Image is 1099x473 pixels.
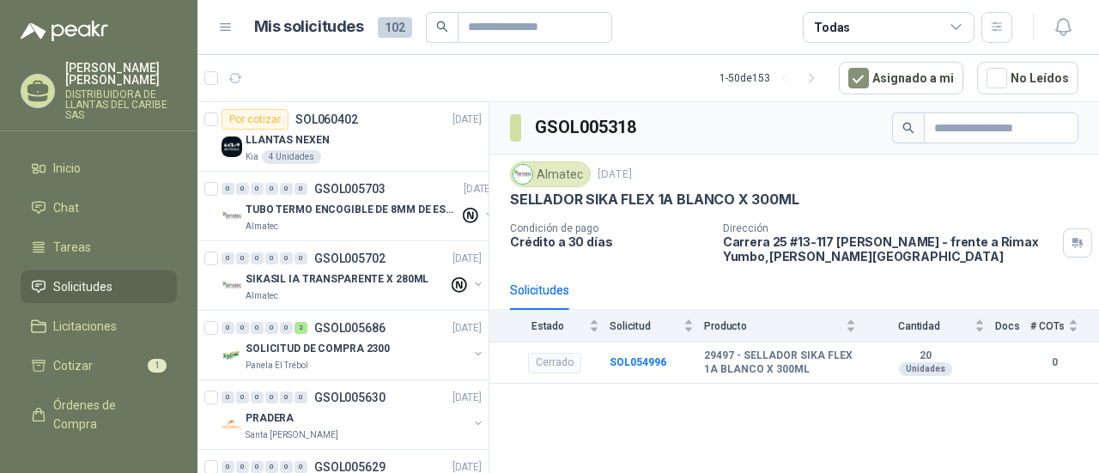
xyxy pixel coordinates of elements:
[704,310,866,342] th: Producto
[723,222,1056,234] p: Dirección
[704,320,842,332] span: Producto
[148,359,167,373] span: 1
[246,271,428,288] p: SIKASIL IA TRANSPARENTE X 280ML
[294,391,307,403] div: 0
[899,362,952,376] div: Unidades
[314,461,386,473] p: GSOL005629
[704,349,856,376] b: 29497 - SELLADOR SIKA FLEX 1A BLANCO X 300ML
[265,183,278,195] div: 0
[464,181,493,197] p: [DATE]
[902,122,914,134] span: search
[21,270,177,303] a: Solicitudes
[866,320,971,332] span: Cantidad
[21,349,177,382] a: Cotizar1
[65,62,177,86] p: [PERSON_NAME] [PERSON_NAME]
[294,252,307,264] div: 0
[65,89,177,120] p: DISTRIBUIDORA DE LLANTAS DEL CARIBE SAS
[236,461,249,473] div: 0
[53,159,81,178] span: Inicio
[222,276,242,296] img: Company Logo
[53,396,161,434] span: Órdenes de Compra
[222,206,242,227] img: Company Logo
[510,161,591,187] div: Almatec
[21,152,177,185] a: Inicio
[610,320,680,332] span: Solicitud
[280,183,293,195] div: 0
[280,391,293,403] div: 0
[510,191,799,209] p: SELLADOR SIKA FLEX 1A BLANCO X 300ML
[265,252,278,264] div: 0
[236,252,249,264] div: 0
[314,183,386,195] p: GSOL005703
[262,150,321,164] div: 4 Unidades
[265,461,278,473] div: 0
[222,109,288,130] div: Por cotizar
[720,64,825,92] div: 1 - 50 de 153
[222,179,496,233] a: 0 0 0 0 0 0 GSOL005703[DATE] Company LogoTUBO TERMO ENCOGIBLE DE 8MM DE ESPESOR X 5CMSAlmatec
[452,251,482,267] p: [DATE]
[246,289,278,303] p: Almatec
[723,234,1056,264] p: Carrera 25 #13-117 [PERSON_NAME] - frente a Rimax Yumbo , [PERSON_NAME][GEOGRAPHIC_DATA]
[265,391,278,403] div: 0
[295,113,358,125] p: SOL060402
[222,136,242,157] img: Company Logo
[814,18,850,37] div: Todas
[254,15,364,39] h1: Mis solicitudes
[222,345,242,366] img: Company Logo
[452,390,482,406] p: [DATE]
[535,114,639,141] h3: GSOL005318
[21,389,177,440] a: Órdenes de Compra
[294,183,307,195] div: 0
[246,428,338,442] p: Santa [PERSON_NAME]
[513,165,532,184] img: Company Logo
[265,322,278,334] div: 0
[222,248,485,303] a: 0 0 0 0 0 0 GSOL005702[DATE] Company LogoSIKASIL IA TRANSPARENTE X 280MLAlmatec
[510,222,709,234] p: Condición de pago
[246,410,294,427] p: PRADERA
[1030,355,1078,371] b: 0
[866,310,995,342] th: Cantidad
[280,252,293,264] div: 0
[839,62,963,94] button: Asignado a mi
[314,252,386,264] p: GSOL005702
[53,238,91,257] span: Tareas
[222,183,234,195] div: 0
[236,391,249,403] div: 0
[510,320,586,332] span: Estado
[53,317,117,336] span: Licitaciones
[489,310,610,342] th: Estado
[251,391,264,403] div: 0
[246,132,329,149] p: LLANTAS NEXEN
[610,356,666,368] a: SOL054996
[246,202,459,218] p: TUBO TERMO ENCOGIBLE DE 8MM DE ESPESOR X 5CMS
[1030,320,1065,332] span: # COTs
[314,322,386,334] p: GSOL005686
[251,461,264,473] div: 0
[222,387,485,442] a: 0 0 0 0 0 0 GSOL005630[DATE] Company LogoPRADERASanta [PERSON_NAME]
[251,252,264,264] div: 0
[236,322,249,334] div: 0
[222,322,234,334] div: 0
[314,391,386,403] p: GSOL005630
[510,281,569,300] div: Solicitudes
[246,341,390,357] p: SOLICITUD DE COMPRA 2300
[528,353,581,373] div: Cerrado
[21,231,177,264] a: Tareas
[436,21,448,33] span: search
[977,62,1078,94] button: No Leídos
[452,320,482,337] p: [DATE]
[222,461,234,473] div: 0
[53,277,112,296] span: Solicitudes
[251,183,264,195] div: 0
[378,17,412,38] span: 102
[995,310,1030,342] th: Docs
[280,461,293,473] div: 0
[246,220,278,233] p: Almatec
[21,191,177,224] a: Chat
[510,234,709,249] p: Crédito a 30 días
[598,167,632,183] p: [DATE]
[222,318,485,373] a: 0 0 0 0 0 2 GSOL005686[DATE] Company LogoSOLICITUD DE COMPRA 2300Panela El Trébol
[222,391,234,403] div: 0
[280,322,293,334] div: 0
